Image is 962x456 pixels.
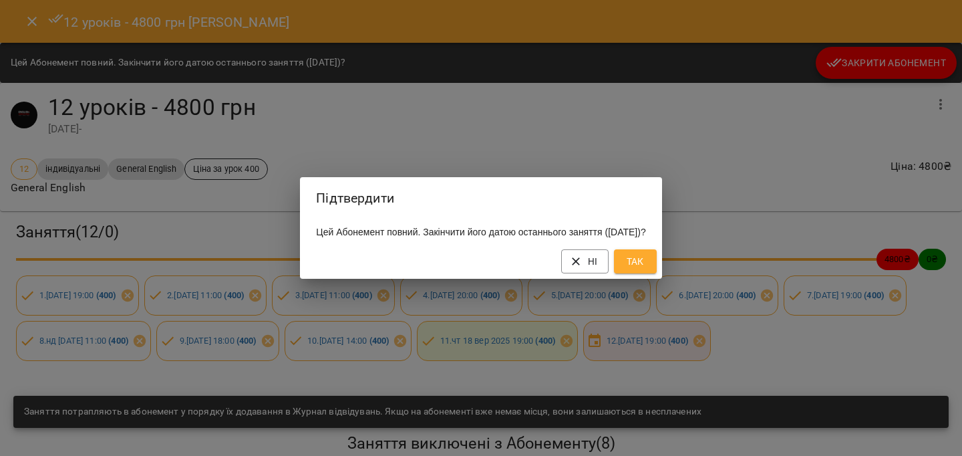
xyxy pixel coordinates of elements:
span: Так [625,253,646,269]
button: Ні [561,249,609,273]
span: Ні [572,253,598,269]
div: Цей Абонемент повний. Закінчити його датою останнього заняття ([DATE])? [300,220,661,244]
button: Так [614,249,657,273]
h2: Підтвердити [316,188,645,209]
